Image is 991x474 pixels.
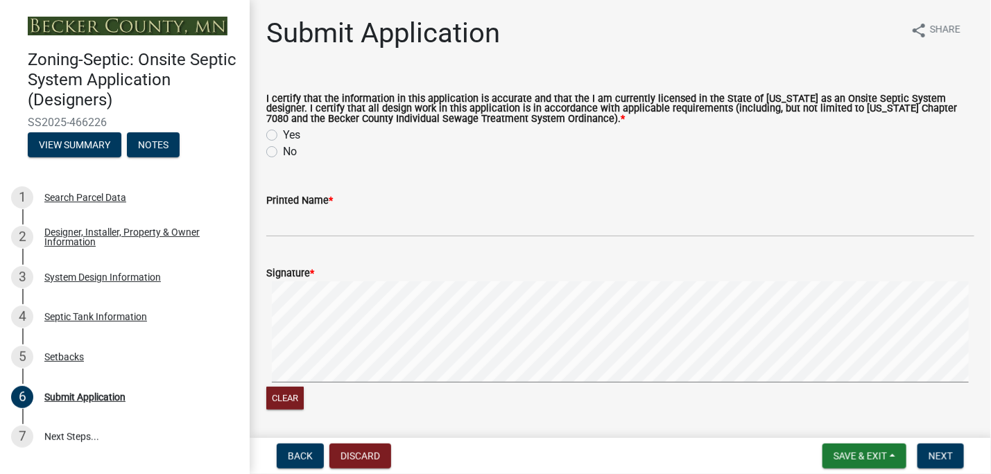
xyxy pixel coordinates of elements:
[11,266,33,288] div: 3
[277,444,324,468] button: Back
[44,352,84,362] div: Setbacks
[28,50,239,109] h4: Zoning-Septic: Onsite Septic System Application (Designers)
[127,132,180,157] button: Notes
[11,306,33,328] div: 4
[834,450,887,462] span: Save & Exit
[11,386,33,408] div: 6
[44,272,161,282] div: System Design Information
[929,450,953,462] span: Next
[11,186,33,209] div: 1
[266,269,314,279] label: Signature
[930,22,960,39] span: Share
[283,127,300,143] label: Yes
[917,444,964,468] button: Next
[329,444,391,468] button: Discard
[11,346,33,368] div: 5
[44,312,147,322] div: Septic Tank Information
[266,17,500,50] h1: Submit Application
[266,94,974,124] label: I certify that the information in this application is accurate and that the I am currently licens...
[44,193,126,202] div: Search Parcel Data
[44,227,227,247] div: Designer, Installer, Property & Owner Information
[28,140,121,151] wm-modal-confirm: Summary
[44,392,126,402] div: Submit Application
[266,196,333,206] label: Printed Name
[822,444,906,468] button: Save & Exit
[11,425,33,448] div: 7
[899,17,972,44] button: shareShare
[11,226,33,248] div: 2
[28,132,121,157] button: View Summary
[911,22,927,39] i: share
[127,140,180,151] wm-modal-confirm: Notes
[28,17,227,35] img: Becker County, Minnesota
[288,450,313,462] span: Back
[283,143,297,160] label: No
[28,116,222,129] span: SS2025-466226
[266,387,304,410] button: Clear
